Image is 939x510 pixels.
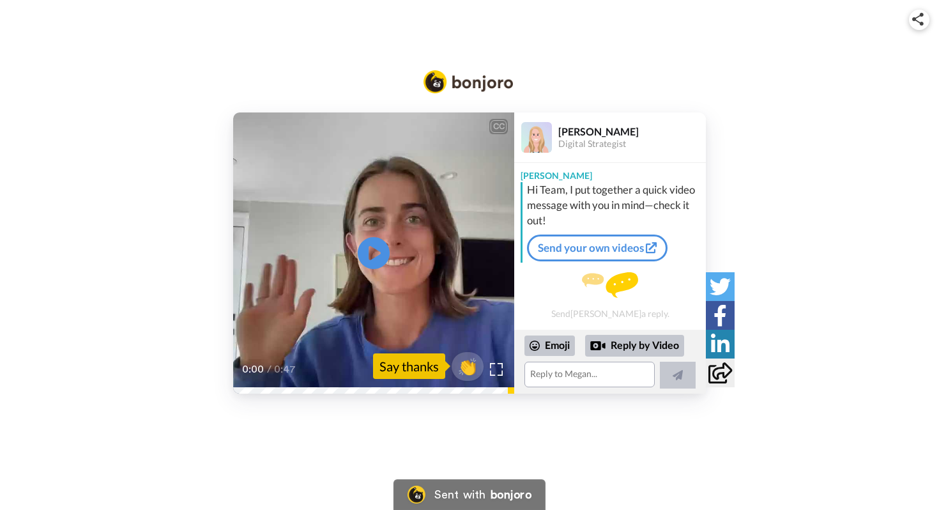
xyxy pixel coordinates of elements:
[452,356,484,376] span: 👏
[521,122,552,153] img: Profile Image
[527,235,668,261] a: Send your own videos
[558,139,705,150] div: Digital Strategist
[242,362,264,377] span: 0:00
[274,362,296,377] span: 0:47
[373,353,445,379] div: Say thanks
[582,272,638,298] img: message.svg
[491,120,507,133] div: CC
[524,336,575,356] div: Emoji
[558,125,705,137] div: [PERSON_NAME]
[452,352,484,381] button: 👏
[527,182,703,228] div: Hi Team, I put together a quick video message with you in mind—check it out!
[912,13,924,26] img: ic_share.svg
[490,363,503,376] img: Full screen
[514,268,706,323] div: Send [PERSON_NAME] a reply.
[590,338,606,353] div: Reply by Video
[267,362,271,377] span: /
[585,335,684,357] div: Reply by Video
[424,70,513,93] img: Bonjoro Logo
[514,163,706,182] div: [PERSON_NAME]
